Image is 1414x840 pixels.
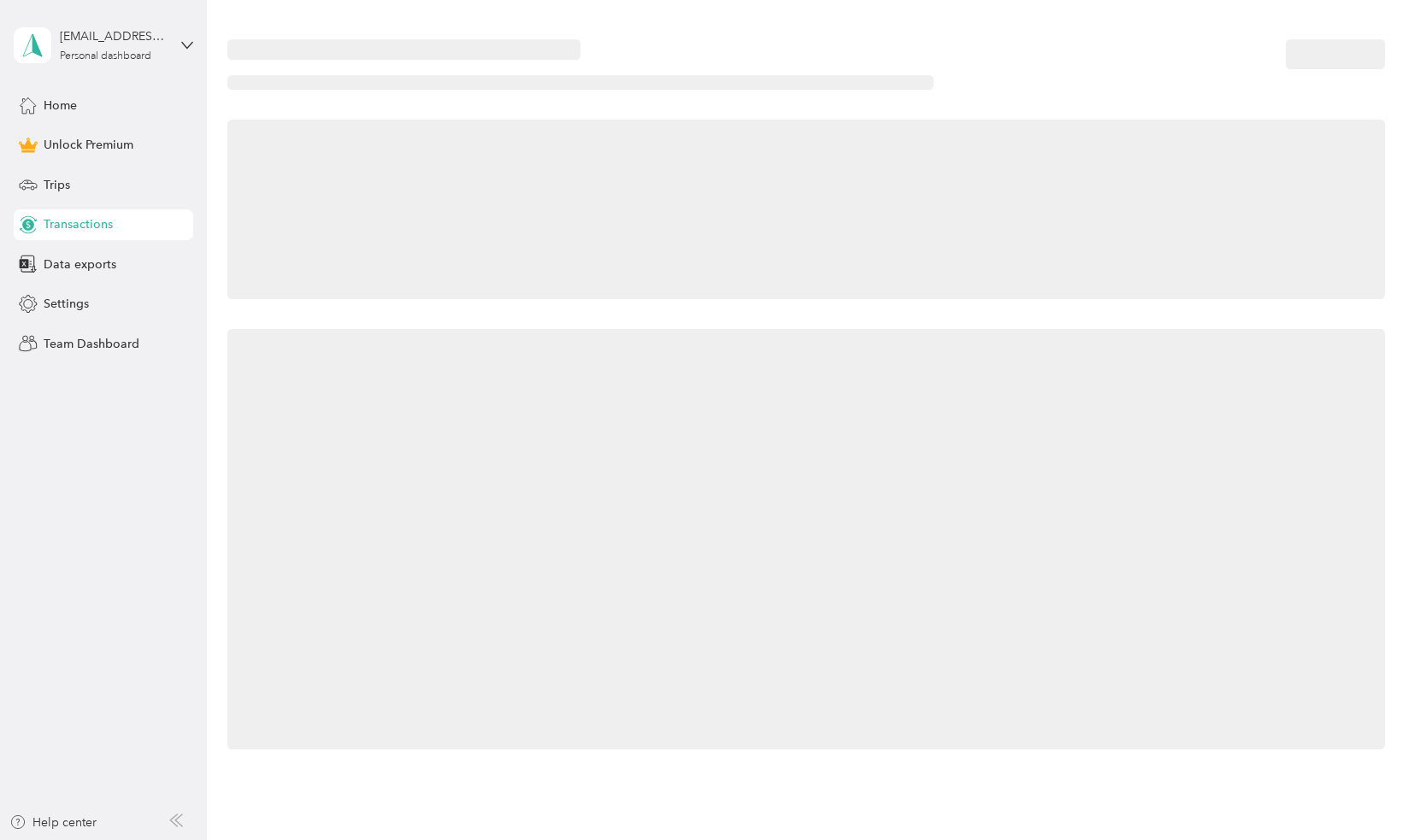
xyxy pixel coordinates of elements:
[1318,744,1414,840] iframe: Everlance-gr Chat Button Frame
[44,256,116,273] span: Data exports
[9,814,97,831] button: Help center
[60,27,167,45] div: [EMAIL_ADDRESS][DOMAIN_NAME]
[60,51,151,62] div: Personal dashboard
[44,295,89,313] span: Settings
[44,176,70,194] span: Trips
[44,136,133,154] span: Unlock Premium
[44,335,139,353] span: Team Dashboard
[44,215,113,233] span: Transactions
[44,97,77,115] span: Home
